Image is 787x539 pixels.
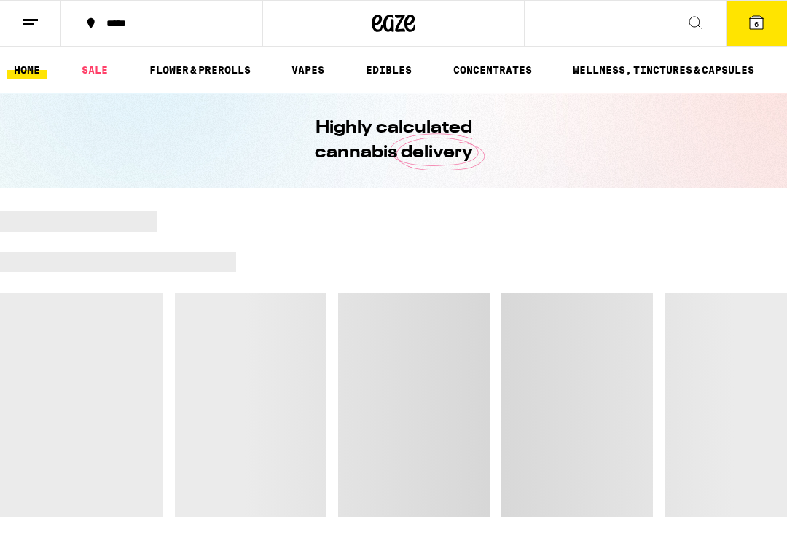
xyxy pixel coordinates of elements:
a: FLOWER & PREROLLS [142,61,258,79]
a: CONCENTRATES [446,61,539,79]
a: EDIBLES [359,61,419,79]
a: SALE [74,61,115,79]
a: VAPES [284,61,332,79]
a: WELLNESS, TINCTURES & CAPSULES [565,61,761,79]
span: 6 [754,20,759,28]
button: 6 [726,1,787,46]
a: HOME [7,61,47,79]
h1: Highly calculated cannabis delivery [273,116,514,165]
